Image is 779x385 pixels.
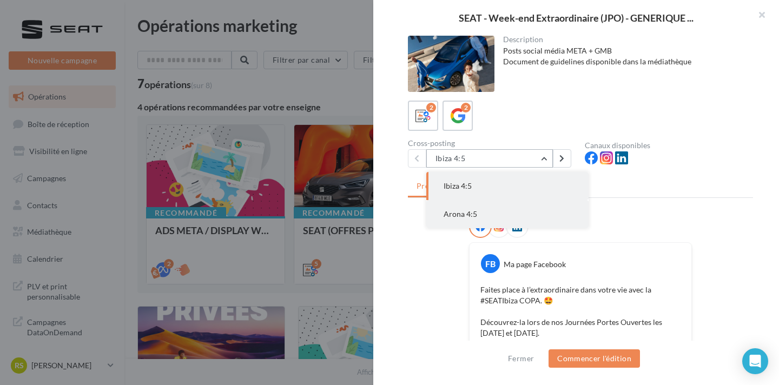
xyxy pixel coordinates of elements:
button: Ibiza 4:5 [426,149,553,168]
div: 2 [426,103,436,112]
div: Canaux disponibles [585,142,753,149]
span: Arona 4:5 [444,209,477,218]
button: Commencer l'édition [549,349,640,368]
div: Posts social média META + GMB Document de guidelines disponible dans la médiathèque [503,45,745,67]
div: 2 [461,103,471,112]
span: SEAT - Week-end Extraordinaire (JPO) - GENERIQUE ... [459,13,694,23]
div: FB [481,254,500,273]
div: Open Intercom Messenger [742,348,768,374]
button: Fermer [504,352,538,365]
button: Arona 4:5 [426,200,589,228]
div: Cross-posting [408,140,576,147]
div: Description [503,36,745,43]
p: Faites place à l’extraordinaire dans votre vie avec la #SEATIbiza COPA. 🤩 Découvrez-la lors de no... [480,284,681,338]
div: Ma page Facebook [504,259,566,270]
span: Ibiza 4:5 [444,181,472,190]
button: Ibiza 4:5 [426,172,589,200]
